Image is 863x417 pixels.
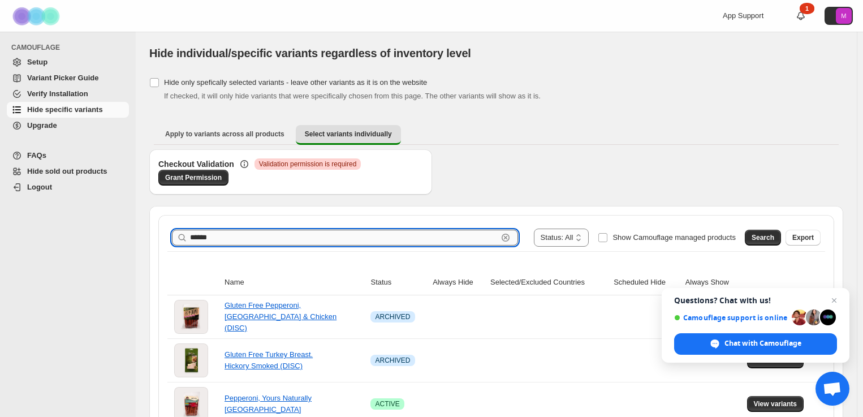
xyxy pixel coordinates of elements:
[7,86,129,102] a: Verify Installation
[7,118,129,134] a: Upgrade
[164,78,427,87] span: Hide only spefically selected variants - leave other variants as it is on the website
[795,10,806,22] a: 1
[754,399,797,409] span: View variants
[149,47,471,59] span: Hide individual/specific variants regardless of inventory level
[815,372,849,406] div: Open chat
[429,270,487,295] th: Always Hide
[165,130,284,139] span: Apply to variants across all products
[221,270,367,295] th: Name
[827,294,841,307] span: Close chat
[305,130,392,139] span: Select variants individually
[27,121,57,130] span: Upgrade
[745,230,781,246] button: Search
[841,12,846,19] text: M
[500,232,511,243] button: Clear
[7,148,129,164] a: FAQs
[674,333,837,355] div: Chat with Camouflage
[164,92,541,100] span: If checked, it will only hide variants that were specifically chosen from this page. The other va...
[27,167,107,175] span: Hide sold out products
[674,296,837,305] span: Questions? Chat with us!
[7,179,129,195] a: Logout
[612,233,736,242] span: Show Camouflage managed products
[225,301,336,332] a: Gluten Free Pepperoni, [GEOGRAPHIC_DATA] & Chicken (DISC)
[610,270,682,295] th: Scheduled Hide
[11,43,130,52] span: CAMOUFLAGE
[674,313,788,322] span: Camouflage support is online
[836,8,852,24] span: Avatar with initials M
[7,164,129,179] a: Hide sold out products
[9,1,66,32] img: Camouflage
[724,338,801,349] span: Chat with Camouflage
[27,74,98,82] span: Variant Picker Guide
[723,11,763,20] span: App Support
[682,270,744,295] th: Always Show
[747,396,804,412] button: View variants
[786,230,821,246] button: Export
[156,125,294,143] button: Apply to variants across all products
[752,233,774,242] span: Search
[174,343,208,377] img: Gluten Free Turkey Breast. Hickory Smoked (DISC)
[7,102,129,118] a: Hide specific variants
[800,3,814,14] div: 1
[158,170,228,186] a: Grant Permission
[259,160,357,169] span: Validation permission is required
[375,312,410,321] span: ARCHIVED
[27,58,48,66] span: Setup
[27,89,88,98] span: Verify Installation
[7,54,129,70] a: Setup
[375,356,410,365] span: ARCHIVED
[27,183,52,191] span: Logout
[225,350,313,370] a: Gluten Free Turkey Breast. Hickory Smoked (DISC)
[174,300,208,334] img: Gluten Free Pepperoni, Turkey & Chicken (DISC)
[825,7,853,25] button: Avatar with initials M
[27,105,103,114] span: Hide specific variants
[792,233,814,242] span: Export
[165,173,222,182] span: Grant Permission
[296,125,401,145] button: Select variants individually
[487,270,610,295] th: Selected/Excluded Countries
[7,70,129,86] a: Variant Picker Guide
[27,151,46,160] span: FAQs
[367,270,429,295] th: Status
[158,158,234,170] h3: Checkout Validation
[225,394,312,414] a: Pepperoni, Yours Naturally [GEOGRAPHIC_DATA]
[375,399,399,409] span: ACTIVE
